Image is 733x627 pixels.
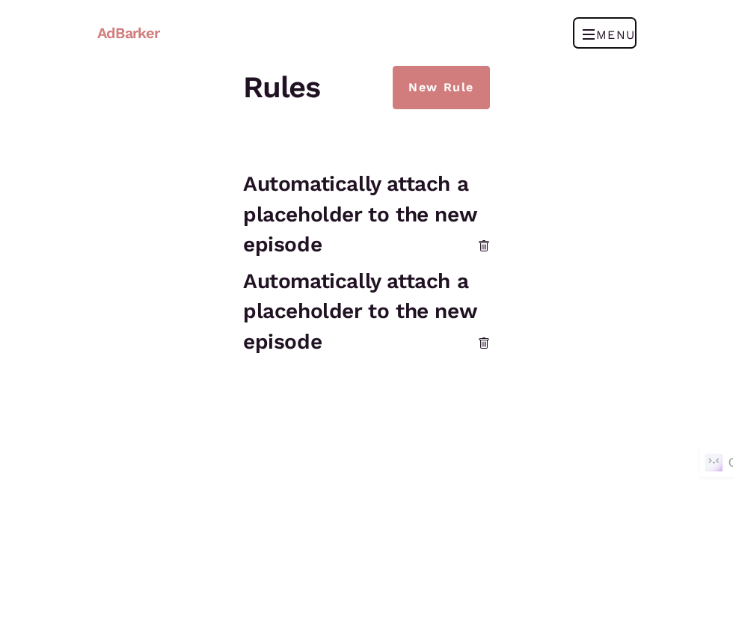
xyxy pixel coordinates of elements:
a: AdBarker [97,16,160,50]
h1: Rules [243,66,490,109]
button: Toggle navigation [574,18,636,48]
a: Automatically attach a placeholder to the new episode [243,269,476,354]
a: New Rule [393,66,490,109]
a: Automatically attach a placeholder to the new episode [243,171,476,257]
